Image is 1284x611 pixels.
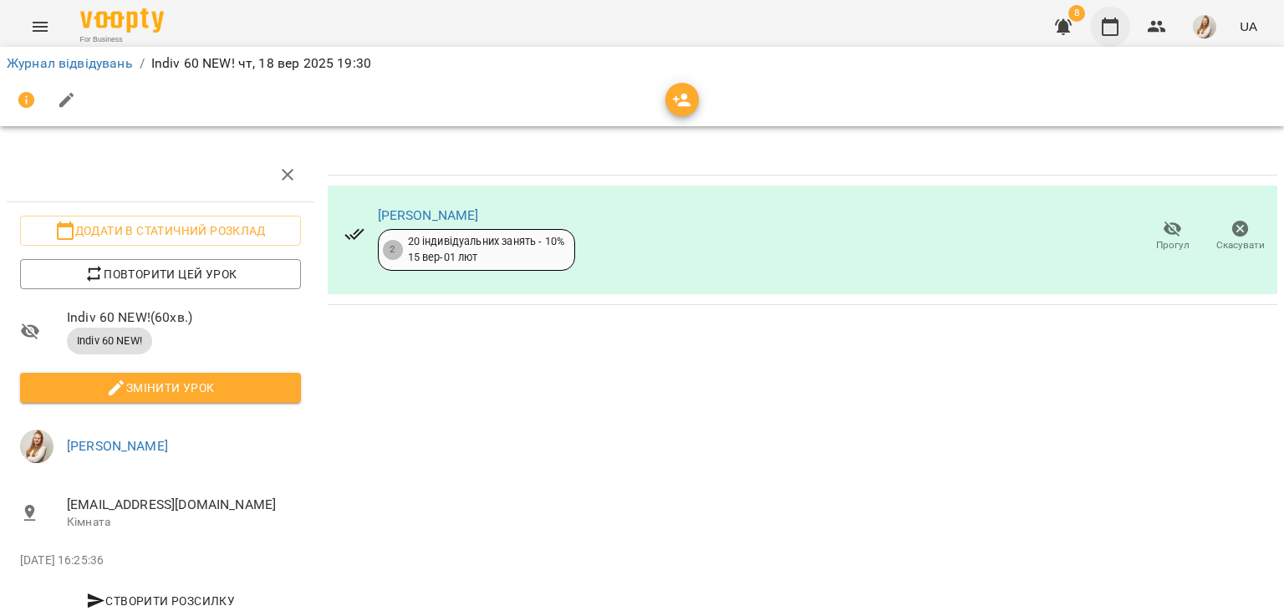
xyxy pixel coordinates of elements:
[1206,213,1274,260] button: Скасувати
[1216,238,1265,252] span: Скасувати
[1193,15,1216,38] img: db46d55e6fdf8c79d257263fe8ff9f52.jpeg
[33,378,288,398] span: Змінити урок
[20,259,301,289] button: Повторити цей урок
[20,430,53,463] img: db46d55e6fdf8c79d257263fe8ff9f52.jpeg
[33,221,288,241] span: Додати в статичний розклад
[7,55,133,71] a: Журнал відвідувань
[151,53,371,74] p: Indiv 60 NEW! чт, 18 вер 2025 19:30
[67,495,301,515] span: [EMAIL_ADDRESS][DOMAIN_NAME]
[1240,18,1257,35] span: UA
[1068,5,1085,22] span: 8
[20,7,60,47] button: Menu
[67,514,301,531] p: Кімната
[140,53,145,74] li: /
[80,8,164,33] img: Voopty Logo
[408,234,564,265] div: 20 індивідуальних занять - 10% 15 вер - 01 лют
[7,53,1277,74] nav: breadcrumb
[27,591,294,611] span: Створити розсилку
[67,438,168,454] a: [PERSON_NAME]
[80,34,164,45] span: For Business
[378,207,479,223] a: [PERSON_NAME]
[20,373,301,403] button: Змінити урок
[33,264,288,284] span: Повторити цей урок
[67,308,301,328] span: Indiv 60 NEW! ( 60 хв. )
[1233,11,1264,42] button: UA
[383,240,403,260] div: 2
[20,216,301,246] button: Додати в статичний розклад
[67,334,152,349] span: Indiv 60 NEW!
[1139,213,1206,260] button: Прогул
[1156,238,1190,252] span: Прогул
[20,552,301,569] p: [DATE] 16:25:36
